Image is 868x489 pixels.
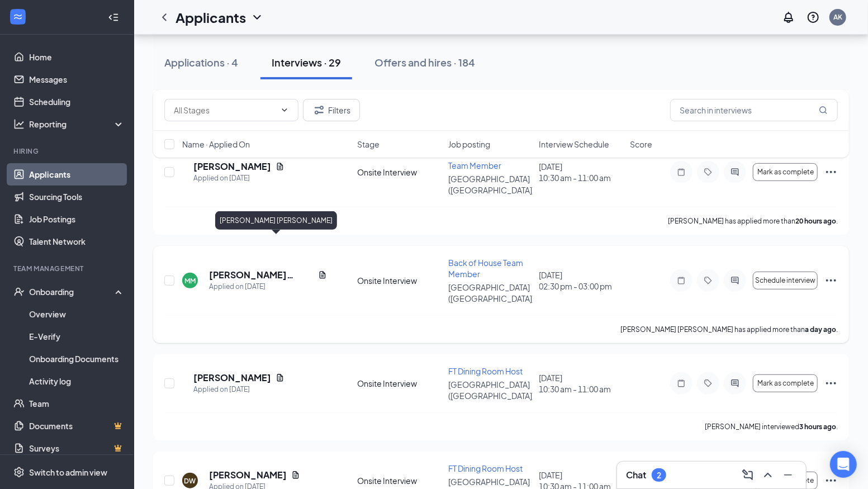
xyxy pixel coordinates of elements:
[291,471,300,479] svg: Document
[701,379,715,388] svg: Tag
[539,161,624,183] div: [DATE]
[13,467,25,478] svg: Settings
[539,281,624,292] span: 02:30 pm - 03:00 pm
[176,8,246,27] h1: Applicants
[539,139,610,150] span: Interview Schedule
[668,216,838,226] p: [PERSON_NAME] has applied more than .
[13,118,25,130] svg: Analysis
[29,437,125,459] a: SurveysCrown
[539,172,624,183] span: 10:30 am - 11:00 am
[374,55,475,69] div: Offers and hires · 184
[824,474,838,487] svg: Ellipses
[705,422,838,431] p: [PERSON_NAME] interviewed .
[675,168,688,177] svg: Note
[795,217,836,225] b: 20 hours ago
[753,374,818,392] button: Mark as complete
[29,467,107,478] div: Switch to admin view
[184,476,196,486] div: DW
[272,55,341,69] div: Interviews · 29
[805,325,836,334] b: a day ago
[174,104,276,116] input: All Stages
[312,103,326,117] svg: Filter
[781,468,795,482] svg: Minimize
[184,276,196,286] div: MM
[741,468,755,482] svg: ComposeMessage
[448,379,533,401] p: [GEOGRAPHIC_DATA] ([GEOGRAPHIC_DATA])
[448,258,523,279] span: Back of House Team Member
[193,372,271,384] h5: [PERSON_NAME]
[357,167,442,178] div: Onsite Interview
[276,373,284,382] svg: Document
[824,274,838,287] svg: Ellipses
[29,370,125,392] a: Activity log
[164,55,238,69] div: Applications · 4
[215,211,337,230] div: [PERSON_NAME] [PERSON_NAME]
[630,139,652,150] span: Score
[193,173,284,184] div: Applied on [DATE]
[29,186,125,208] a: Sourcing Tools
[833,12,842,22] div: AK
[29,325,125,348] a: E-Verify
[357,475,442,486] div: Onsite Interview
[448,463,523,473] span: FT Dining Room Host
[670,99,838,121] input: Search in interviews
[761,468,775,482] svg: ChevronUp
[29,286,115,297] div: Onboarding
[539,269,624,292] div: [DATE]
[357,139,380,150] span: Stage
[675,379,688,388] svg: Note
[108,12,119,23] svg: Collapse
[701,168,715,177] svg: Tag
[209,281,327,292] div: Applied on [DATE]
[29,46,125,68] a: Home
[29,91,125,113] a: Scheduling
[29,348,125,370] a: Onboarding Documents
[13,146,122,156] div: Hiring
[779,466,797,484] button: Minimize
[29,303,125,325] a: Overview
[29,208,125,230] a: Job Postings
[753,272,818,289] button: Schedule interview
[303,99,360,121] button: Filter Filters
[448,139,490,150] span: Job posting
[539,383,624,395] span: 10:30 am - 11:00 am
[701,276,715,285] svg: Tag
[29,392,125,415] a: Team
[830,451,857,478] div: Open Intercom Messenger
[539,372,624,395] div: [DATE]
[675,276,688,285] svg: Note
[819,106,828,115] svg: MagnifyingGlass
[29,415,125,437] a: DocumentsCrown
[728,379,742,388] svg: ActiveChat
[29,118,125,130] div: Reporting
[448,173,533,196] p: [GEOGRAPHIC_DATA] ([GEOGRAPHIC_DATA])
[13,286,25,297] svg: UserCheck
[755,277,815,284] span: Schedule interview
[158,11,171,24] svg: ChevronLeft
[182,139,250,150] span: Name · Applied On
[29,163,125,186] a: Applicants
[357,275,442,286] div: Onsite Interview
[626,469,646,481] h3: Chat
[29,230,125,253] a: Talent Network
[728,276,742,285] svg: ActiveChat
[799,422,836,431] b: 3 hours ago
[657,471,661,480] div: 2
[753,163,818,181] button: Mark as complete
[448,366,523,376] span: FT Dining Room Host
[209,269,314,281] h5: [PERSON_NAME] [PERSON_NAME]
[807,11,820,24] svg: QuestionInfo
[824,165,838,179] svg: Ellipses
[12,11,23,22] svg: WorkstreamLogo
[318,270,327,279] svg: Document
[209,469,287,481] h5: [PERSON_NAME]
[448,282,533,304] p: [GEOGRAPHIC_DATA] ([GEOGRAPHIC_DATA])
[824,377,838,390] svg: Ellipses
[782,11,795,24] svg: Notifications
[280,106,289,115] svg: ChevronDown
[357,378,442,389] div: Onsite Interview
[13,264,122,273] div: Team Management
[757,168,814,176] span: Mark as complete
[739,466,757,484] button: ComposeMessage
